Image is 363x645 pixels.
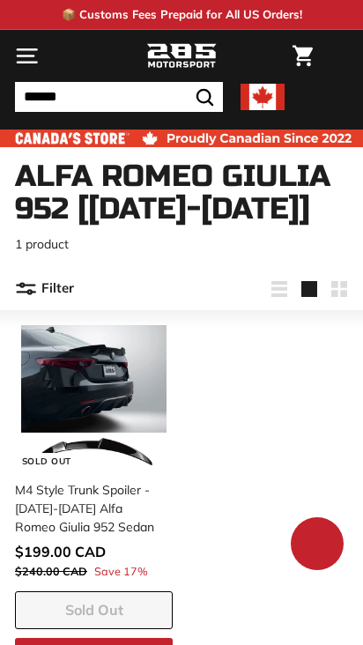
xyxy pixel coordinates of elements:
[16,453,78,471] div: Sold Out
[285,517,349,575] inbox-online-store-chat: Shopify online store chat
[15,564,87,578] span: $240.00 CAD
[15,543,106,560] span: $199.00 CAD
[15,319,173,591] a: Sold Out M4 Style Trunk Spoiler - [DATE]-[DATE] Alfa Romeo Giulia 952 Sedan Save 17%
[15,82,223,112] input: Search
[62,6,302,24] p: 📦 Customs Fees Prepaid for All US Orders!
[15,268,74,310] button: Filter
[146,41,217,71] img: Logo_285_Motorsport_areodynamics_components
[15,235,348,254] p: 1 product
[15,160,348,226] h1: Alfa Romeo Giulia 952 [[DATE]-[DATE]]
[15,591,173,629] button: Sold Out
[284,31,322,81] a: Cart
[15,481,162,537] div: M4 Style Trunk Spoiler - [DATE]-[DATE] Alfa Romeo Giulia 952 Sedan
[94,563,148,580] span: Save 17%
[65,601,123,619] span: Sold Out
